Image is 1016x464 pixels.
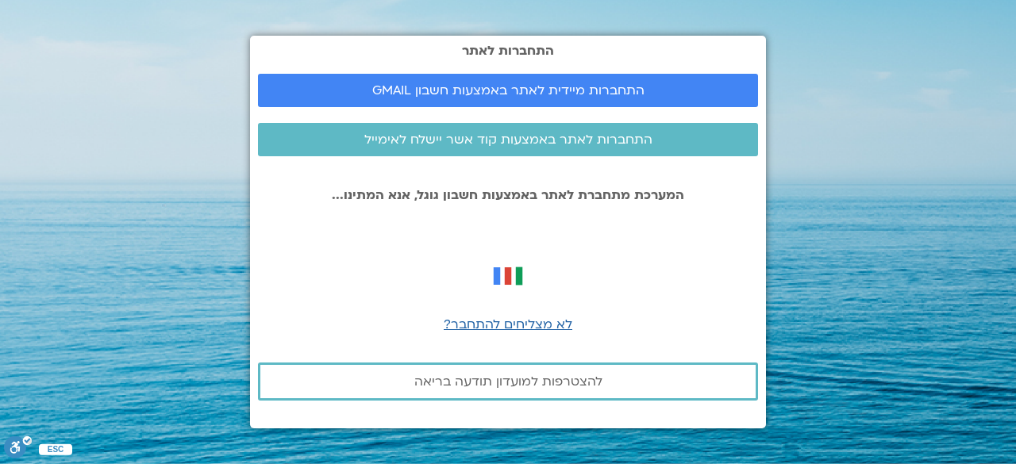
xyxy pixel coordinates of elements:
[258,44,758,58] h2: התחברות לאתר
[444,316,572,333] a: לא מצליחים להתחבר?
[258,123,758,156] a: התחברות לאתר באמצעות קוד אשר יישלח לאימייל
[414,374,602,389] span: להצטרפות למועדון תודעה בריאה
[258,188,758,202] p: המערכת מתחברת לאתר באמצעות חשבון גוגל, אנא המתינו...
[364,132,652,147] span: התחברות לאתר באמצעות קוד אשר יישלח לאימייל
[258,74,758,107] a: התחברות מיידית לאתר באמצעות חשבון GMAIL
[258,362,758,401] a: להצטרפות למועדון תודעה בריאה
[372,83,645,98] span: התחברות מיידית לאתר באמצעות חשבון GMAIL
